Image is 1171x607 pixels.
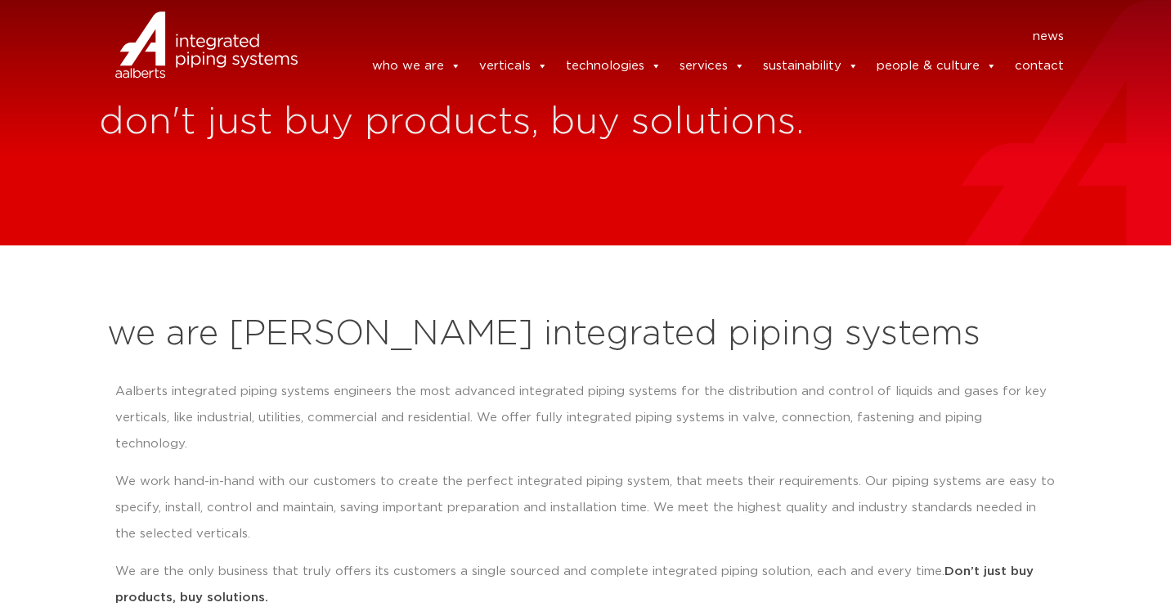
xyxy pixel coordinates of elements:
[107,315,1064,354] h2: we are [PERSON_NAME] integrated piping systems
[321,24,1064,50] nav: Menu
[115,469,1056,547] p: We work hand-in-hand with our customers to create the perfect integrated piping system, that meet...
[1015,50,1064,83] a: contact
[372,50,461,83] a: who we are
[566,50,662,83] a: technologies
[877,50,997,83] a: people & culture
[1033,24,1064,50] a: news
[115,379,1056,457] p: Aalberts integrated piping systems engineers the most advanced integrated piping systems for the ...
[763,50,859,83] a: sustainability
[479,50,548,83] a: verticals
[680,50,745,83] a: services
